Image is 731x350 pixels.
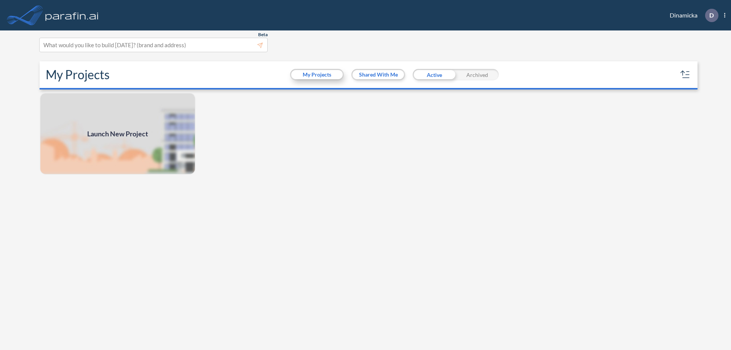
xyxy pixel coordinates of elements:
h2: My Projects [46,67,110,82]
div: Archived [456,69,499,80]
img: logo [44,8,100,23]
p: D [709,12,714,19]
button: My Projects [291,70,343,79]
span: Launch New Project [87,129,148,139]
button: sort [679,69,691,81]
div: Dinamicka [658,9,725,22]
span: Beta [258,32,268,38]
img: add [40,93,196,175]
a: Launch New Project [40,93,196,175]
button: Shared With Me [353,70,404,79]
div: Active [413,69,456,80]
